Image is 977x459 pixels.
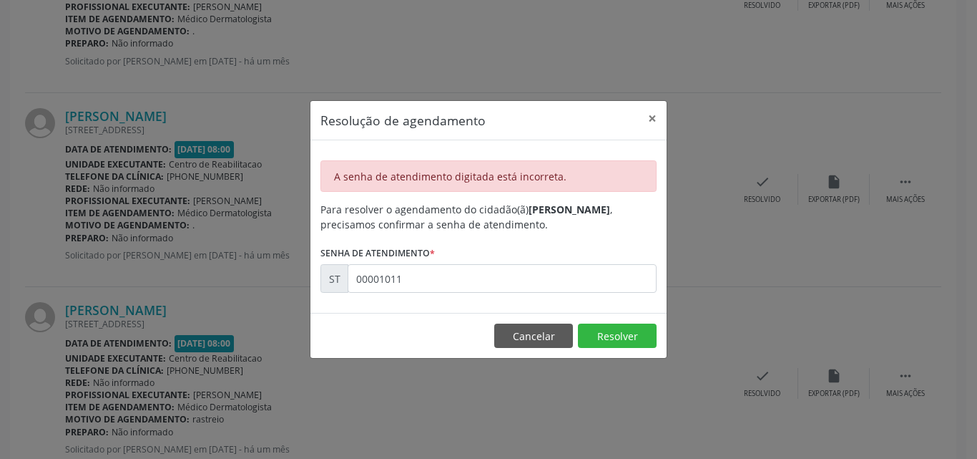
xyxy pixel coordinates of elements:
button: Resolver [578,324,657,348]
b: [PERSON_NAME] [529,203,610,216]
button: Close [638,101,667,136]
div: A senha de atendimento digitada está incorreta. [320,160,657,192]
h5: Resolução de agendamento [320,111,486,130]
div: ST [320,264,348,293]
div: Para resolver o agendamento do cidadão(ã) , precisamos confirmar a senha de atendimento. [320,202,657,232]
label: Senha de atendimento [320,242,435,264]
button: Cancelar [494,324,573,348]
